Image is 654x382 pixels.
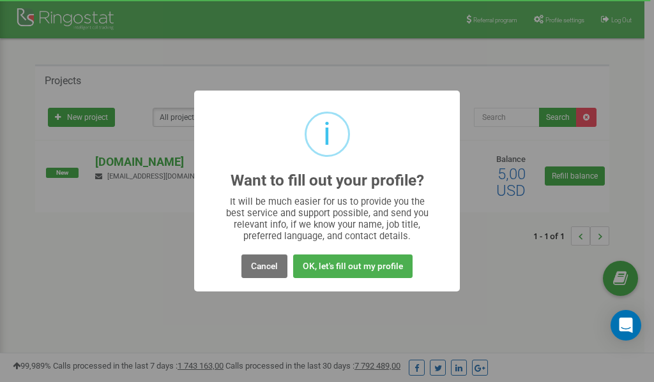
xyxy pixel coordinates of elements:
[293,254,413,278] button: OK, let's fill out my profile
[611,310,641,341] div: Open Intercom Messenger
[323,114,331,155] div: i
[241,254,287,278] button: Cancel
[220,196,435,242] div: It will be much easier for us to provide you the best service and support possible, and send you ...
[231,172,424,189] h2: Want to fill out your profile?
